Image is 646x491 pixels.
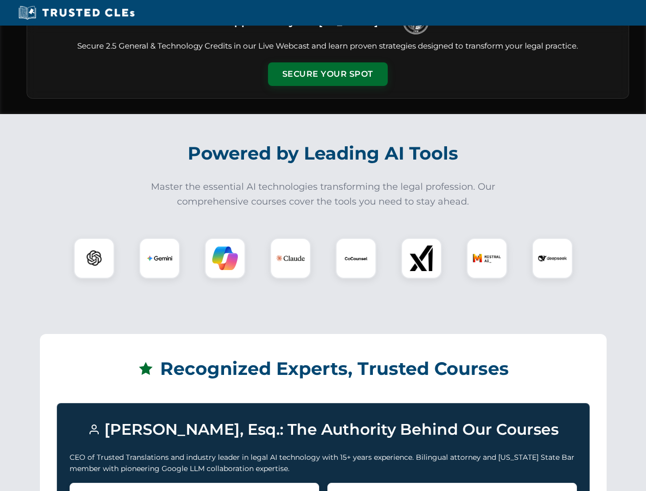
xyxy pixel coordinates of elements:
[268,62,388,86] button: Secure Your Spot
[70,452,577,475] p: CEO of Trusted Translations and industry leader in legal AI technology with 15+ years experience....
[336,238,376,279] div: CoCounsel
[144,180,502,209] p: Master the essential AI technologies transforming the legal profession. Our comprehensive courses...
[57,351,590,387] h2: Recognized Experts, Trusted Courses
[205,238,246,279] div: Copilot
[147,245,172,271] img: Gemini Logo
[15,5,138,20] img: Trusted CLEs
[139,238,180,279] div: Gemini
[409,245,434,271] img: xAI Logo
[212,245,238,271] img: Copilot Logo
[466,238,507,279] div: Mistral AI
[70,416,577,443] h3: [PERSON_NAME], Esq.: The Authority Behind Our Courses
[74,238,115,279] div: ChatGPT
[270,238,311,279] div: Claude
[79,243,109,273] img: ChatGPT Logo
[538,244,567,273] img: DeepSeek Logo
[40,136,607,171] h2: Powered by Leading AI Tools
[39,40,616,52] p: Secure 2.5 General & Technology Credits in our Live Webcast and learn proven strategies designed ...
[276,244,305,273] img: Claude Logo
[343,245,369,271] img: CoCounsel Logo
[532,238,573,279] div: DeepSeek
[473,244,501,273] img: Mistral AI Logo
[401,238,442,279] div: xAI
